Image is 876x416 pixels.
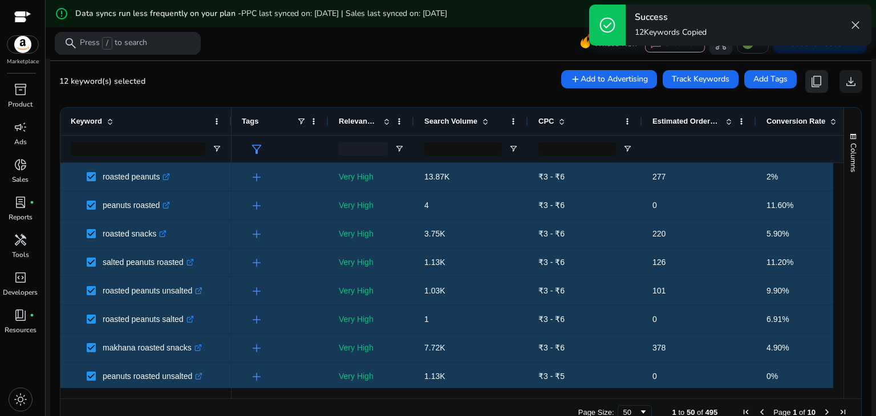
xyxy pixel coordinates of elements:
span: 4.90% [766,343,789,352]
span: Conversion Rate [766,117,825,125]
span: ₹3 - ₹6 [538,315,565,324]
p: Very High [339,308,404,331]
p: Tools [12,250,29,260]
p: Very High [339,365,404,388]
p: roasted peanuts salted [103,308,194,331]
span: fiber_manual_record [30,313,34,317]
span: Add Tags [753,73,788,85]
span: 6.91% [766,315,789,324]
span: handyman [14,233,27,247]
span: Add to Advertising [581,73,648,85]
button: Track Keywords [663,70,739,88]
span: 1.13K [424,372,445,381]
span: close [849,18,862,32]
span: 378 [652,343,666,352]
span: 220 [652,229,666,238]
span: download [844,75,858,88]
p: roasted peanuts [103,165,170,189]
p: makhana roasted snacks [103,336,202,360]
span: 0 [652,201,657,210]
input: CPC Filter Input [538,142,616,156]
span: add [250,370,263,384]
span: 1.13K [424,258,445,267]
span: 11.20% [766,258,793,267]
span: content_copy [810,75,824,88]
span: 0% [766,372,778,381]
span: 12 keyword(s) selected [59,76,145,87]
span: add [250,227,263,241]
span: Tags [242,117,258,125]
span: fiber_manual_record [30,200,34,205]
span: ₹3 - ₹6 [538,343,565,352]
span: add [250,170,263,184]
p: peanuts roasted unsalted [103,365,202,388]
h4: Success [635,12,707,23]
span: 3.75K [424,229,445,238]
p: Developers [3,287,38,297]
span: 126 [652,258,666,267]
span: 2% [766,172,778,181]
p: Keywords Copied [635,27,707,38]
span: book_4 [14,308,27,322]
p: peanuts roasted [103,194,170,217]
p: Ads [14,137,27,147]
p: Product [8,99,33,109]
span: ₹3 - ₹5 [538,372,565,381]
span: CPC [538,117,554,125]
p: Very High [339,336,404,360]
h5: Data syncs run less frequently on your plan - [75,9,447,19]
span: 4 [424,201,429,210]
span: 5.90% [766,229,789,238]
span: ₹3 - ₹6 [538,172,565,181]
p: roasted peanuts unsalted [103,279,202,303]
span: code_blocks [14,271,27,284]
span: lab_profile [14,195,27,209]
button: Open Filter Menu [212,144,221,153]
span: add [250,341,263,355]
span: add [250,199,263,213]
span: 101 [652,286,666,295]
span: Track Keywords [672,73,729,85]
span: 13.87K [424,172,449,181]
span: inventory_2 [14,83,27,96]
button: Add to Advertising [561,70,657,88]
span: / [102,37,112,50]
span: search [64,36,78,50]
mat-icon: add [570,74,581,84]
span: Relevance Score [339,117,379,125]
span: 277 [652,172,666,181]
p: roasted snacks [103,222,167,246]
span: ₹3 - ₹6 [538,229,565,238]
img: amazon.svg [7,36,38,53]
span: 11.60% [766,201,793,210]
p: Very High [339,165,404,189]
p: Reports [9,212,33,222]
span: add [250,284,263,298]
span: Search Volume [424,117,477,125]
input: Keyword Filter Input [71,142,205,156]
span: Keyword [71,117,102,125]
p: Very High [339,222,404,246]
p: salted peanuts roasted [103,251,194,274]
span: ₹3 - ₹6 [538,258,565,267]
span: Estimated Orders/Month [652,117,721,125]
span: 9.90% [766,286,789,295]
span: ₹3 - ₹6 [538,286,565,295]
span: campaign [14,120,27,134]
p: Resources [5,325,36,335]
span: check_circle [598,16,617,34]
span: 0 [652,315,657,324]
span: ₹3 - ₹6 [538,201,565,210]
p: Press to search [80,37,147,50]
span: donut_small [14,158,27,172]
span: add [250,256,263,270]
span: 0 [652,372,657,381]
span: filter_alt [250,142,263,156]
span: PPC last synced on: [DATE] | Sales last synced on: [DATE] [241,8,447,19]
span: 1 [424,315,429,324]
span: 7.72K [424,343,445,352]
button: Add Tags [744,70,797,88]
span: add [250,313,263,327]
input: Search Volume Filter Input [424,142,502,156]
button: Open Filter Menu [395,144,404,153]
